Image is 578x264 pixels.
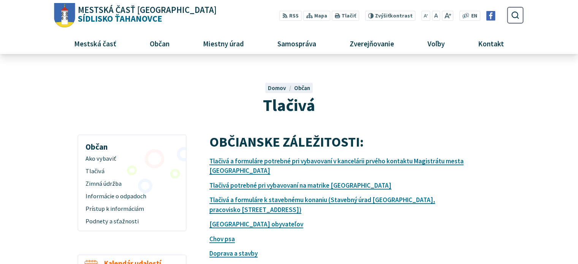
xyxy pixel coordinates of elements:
[86,190,179,203] span: Informácie o odpadoch
[289,12,299,20] span: RSS
[209,157,464,175] a: Tlačivá a formuláre potrebné pri vybavovaní v kancelárii prvého kontaktu Magistrátu mesta [GEOGRA...
[314,12,327,20] span: Mapa
[60,33,130,54] a: Mestská časť
[336,33,408,54] a: Zverejňovanie
[81,178,183,190] a: Zimná údržba
[86,178,179,190] span: Zimná údržba
[86,165,179,178] span: Tlačivá
[442,11,453,21] button: Zväčšiť veľkosť písma
[432,11,440,21] button: Nastaviť pôvodnú veľkosť písma
[86,203,179,215] span: Prístup k informáciám
[347,33,397,54] span: Zverejňovanie
[475,33,507,54] span: Kontakt
[200,33,247,54] span: Miestny úrad
[209,181,391,190] a: Tlačivá potrebné pri vybavovaní na matrike [GEOGRAPHIC_DATA]
[263,95,315,115] span: Tlačivá
[209,235,235,243] a: Chov psa
[81,203,183,215] a: Prístup k informáciám
[469,12,480,20] a: EN
[86,215,179,228] span: Podnety a sťažnosti
[421,11,431,21] button: Zmenšiť veľkosť písma
[209,196,435,214] a: Tlačivá a formuláre k stavebnému konaniu (Stavebný úrad [GEOGRAPHIC_DATA], pracovisko [STREET_ADD...
[54,3,75,28] img: Prejsť na domovskú stránku
[342,13,356,19] span: Tlačiť
[71,33,119,54] span: Mestská časť
[425,33,448,54] span: Voľby
[268,84,286,92] span: Domov
[471,12,477,20] span: EN
[268,84,294,92] a: Domov
[209,249,258,258] a: Doprava a stavby
[365,11,415,21] button: Zvýšiťkontrast
[279,11,302,21] a: RSS
[81,215,183,228] a: Podnety a sťažnosti
[303,11,330,21] a: Mapa
[464,33,518,54] a: Kontakt
[209,133,364,150] strong: OBČIANSKE ZÁLEŽITOSTI:
[54,3,217,28] a: Logo Sídlisko Ťahanovce, prejsť na domovskú stránku.
[189,33,258,54] a: Miestny úrad
[375,13,413,19] span: kontrast
[209,220,303,228] a: [GEOGRAPHIC_DATA] obyvateľov
[86,153,179,165] span: Ako vybaviť
[332,11,359,21] button: Tlačiť
[375,13,390,19] span: Zvýšiť
[78,6,217,14] span: Mestská časť [GEOGRAPHIC_DATA]
[414,33,459,54] a: Voľby
[81,190,183,203] a: Informácie o odpadoch
[81,165,183,178] a: Tlačivá
[81,137,183,153] h3: Občan
[75,6,217,23] span: Sídlisko Ťahanovce
[81,153,183,165] a: Ako vybaviť
[147,33,172,54] span: Občan
[486,11,496,21] img: Prejsť na Facebook stránku
[294,84,310,92] a: Občan
[264,33,330,54] a: Samospráva
[136,33,183,54] a: Občan
[274,33,319,54] span: Samospráva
